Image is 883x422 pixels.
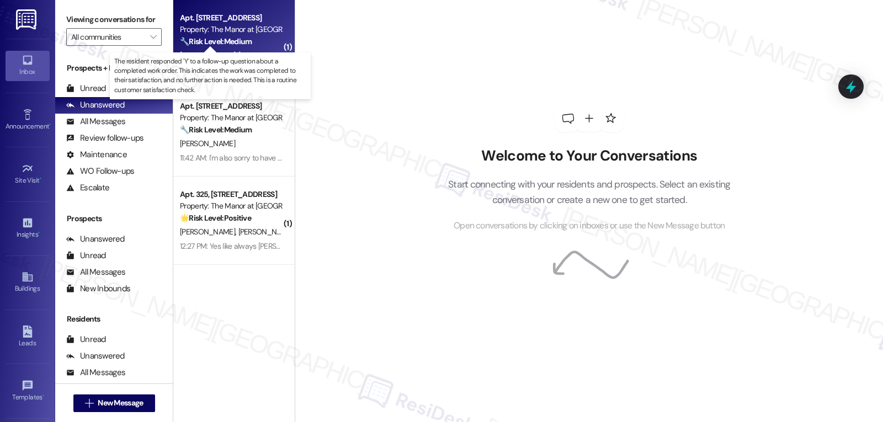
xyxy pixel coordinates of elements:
a: Insights • [6,213,50,243]
div: Unread [66,334,106,345]
span: • [42,392,44,399]
div: WO Follow-ups [66,165,134,177]
div: 11:42 AM: I'm also sorry to have been so short with you. That was rude of me [180,153,420,163]
a: Leads [6,322,50,352]
label: Viewing conversations for [66,11,162,28]
div: Property: The Manor at [GEOGRAPHIC_DATA] [180,112,282,124]
strong: 🔧 Risk Level: Medium [180,36,252,46]
input: All communities [71,28,144,46]
div: New Inbounds [66,283,130,295]
a: Templates • [6,376,50,406]
i:  [85,399,93,408]
a: Buildings [6,268,50,297]
span: • [40,175,41,183]
p: The resident responded 'Y' to a follow-up question about a completed work order. This indicates t... [114,57,306,95]
span: • [38,229,40,237]
div: Prospects + Residents [55,62,173,74]
button: New Message [73,394,155,412]
div: Property: The Manor at [GEOGRAPHIC_DATA] [180,24,282,35]
i:  [150,33,156,41]
div: Residents [55,313,173,325]
span: [PERSON_NAME] [180,227,238,237]
span: [PERSON_NAME] [PERSON_NAME] [238,227,350,237]
div: Maintenance [66,149,127,161]
div: Unanswered [66,233,125,245]
div: Review follow-ups [66,132,143,144]
div: Apt. 325, [STREET_ADDRESS] [180,189,282,200]
div: 12:27 PM: Yes like always [PERSON_NAME] handled it in a timely and professional manner [180,241,463,251]
p: Start connecting with your residents and prospects. Select an existing conversation or create a n... [432,177,747,208]
div: Apt. [STREET_ADDRESS] [180,100,282,112]
span: • [49,121,51,129]
div: Unread [66,83,106,94]
strong: 🔧 Risk Level: Medium [180,125,252,135]
div: Apt. [STREET_ADDRESS] [180,12,282,24]
span: New Message [98,397,143,409]
div: Unanswered [66,99,125,111]
img: ResiDesk Logo [16,9,39,30]
strong: 🌟 Risk Level: Positive [180,213,251,223]
span: [PERSON_NAME] [238,50,294,60]
div: Escalate [66,182,109,194]
div: All Messages [66,367,125,378]
div: Unread [66,250,106,261]
span: [PERSON_NAME] [180,138,235,148]
a: Site Visit • [6,159,50,189]
span: [PERSON_NAME] [180,50,238,60]
h2: Welcome to Your Conversations [432,147,747,165]
div: Prospects [55,213,173,225]
div: Unanswered [66,350,125,362]
a: Inbox [6,51,50,81]
div: All Messages [66,116,125,127]
div: All Messages [66,266,125,278]
div: Property: The Manor at [GEOGRAPHIC_DATA] [180,200,282,212]
span: Open conversations by clicking on inboxes or use the New Message button [454,219,725,233]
